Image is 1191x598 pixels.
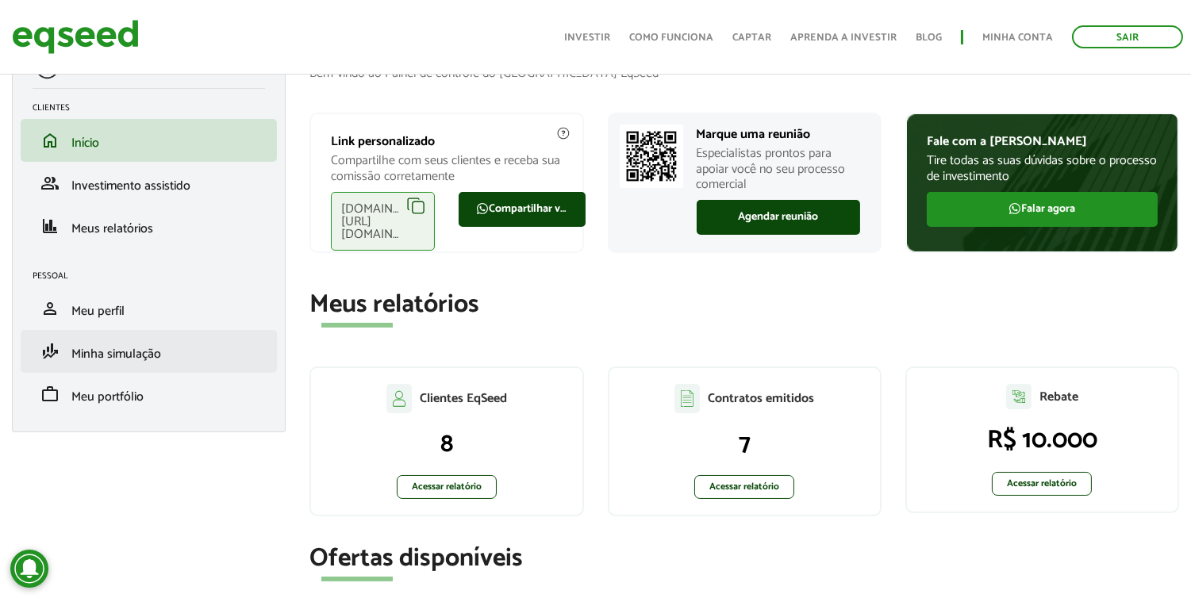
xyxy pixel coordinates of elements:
img: agent-meulink-info2.svg [556,126,571,140]
span: work [40,385,60,404]
a: Agendar reunião [697,200,860,235]
span: group [40,174,60,193]
span: Minha simulação [71,343,161,365]
span: finance [40,217,60,236]
img: FaWhatsapp.svg [1009,202,1021,215]
a: financeMeus relatórios [33,217,265,236]
h2: Meus relatórios [309,291,1179,319]
span: home [40,131,60,150]
img: agent-relatorio.svg [1006,384,1032,409]
a: Como funciona [629,33,713,43]
p: Compartilhe com seus clientes e receba sua comissão corretamente [331,153,562,183]
a: Minha conta [982,33,1053,43]
a: Investir [564,33,610,43]
span: Meu portfólio [71,386,144,408]
a: Acessar relatório [397,475,497,499]
span: finance_mode [40,342,60,361]
p: Contratos emitidos [708,391,814,406]
a: Aprenda a investir [790,33,897,43]
li: Meu portfólio [21,373,277,416]
img: EqSeed [12,16,139,58]
a: Acessar relatório [694,475,794,499]
a: finance_modeMinha simulação [33,342,265,361]
a: Falar agora [927,192,1158,227]
span: person [40,299,60,318]
p: Fale com a [PERSON_NAME] [927,134,1158,149]
p: Marque uma reunião [697,127,860,142]
h2: Pessoal [33,271,277,281]
p: 8 [327,429,566,459]
span: left_panel_close [246,56,265,75]
p: Especialistas prontos para apoiar você no seu processo comercial [697,146,860,192]
img: FaWhatsapp.svg [476,202,489,215]
a: Compartilhar via WhatsApp [459,192,586,227]
a: personMeu perfil [33,299,265,318]
li: Minha simulação [21,330,277,373]
a: workMeu portfólio [33,385,265,404]
p: Tire todas as suas dúvidas sobre o processo de investimento [927,153,1158,183]
p: Clientes EqSeed [420,391,507,406]
a: Blog [916,33,942,43]
a: Acessar relatório [992,472,1092,496]
a: groupInvestimento assistido [33,174,265,193]
span: Início [71,132,99,154]
span: Meu perfil [71,301,125,322]
li: Início [21,119,277,162]
p: 7 [625,429,864,459]
p: Rebate [1039,389,1078,404]
img: Marcar reunião com consultor [620,125,683,188]
a: Captar [732,33,771,43]
p: Bem-vindo ao Painel de controle do [GEOGRAPHIC_DATA] EqSeed [309,66,1179,81]
h2: Ofertas disponíveis [309,545,1179,573]
span: Meus relatórios [71,218,153,240]
img: agent-contratos.svg [674,384,700,413]
li: Meu perfil [21,287,277,330]
span: Investimento assistido [71,175,190,197]
div: [DOMAIN_NAME][URL][DOMAIN_NAME] [331,192,435,251]
p: Link personalizado [331,134,562,149]
p: R$ 10.000 [923,425,1162,455]
a: homeInício [33,131,265,150]
a: Sair [1072,25,1183,48]
li: Investimento assistido [21,162,277,205]
li: Meus relatórios [21,205,277,247]
h2: Clientes [33,103,277,113]
img: agent-clientes.svg [386,384,412,412]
